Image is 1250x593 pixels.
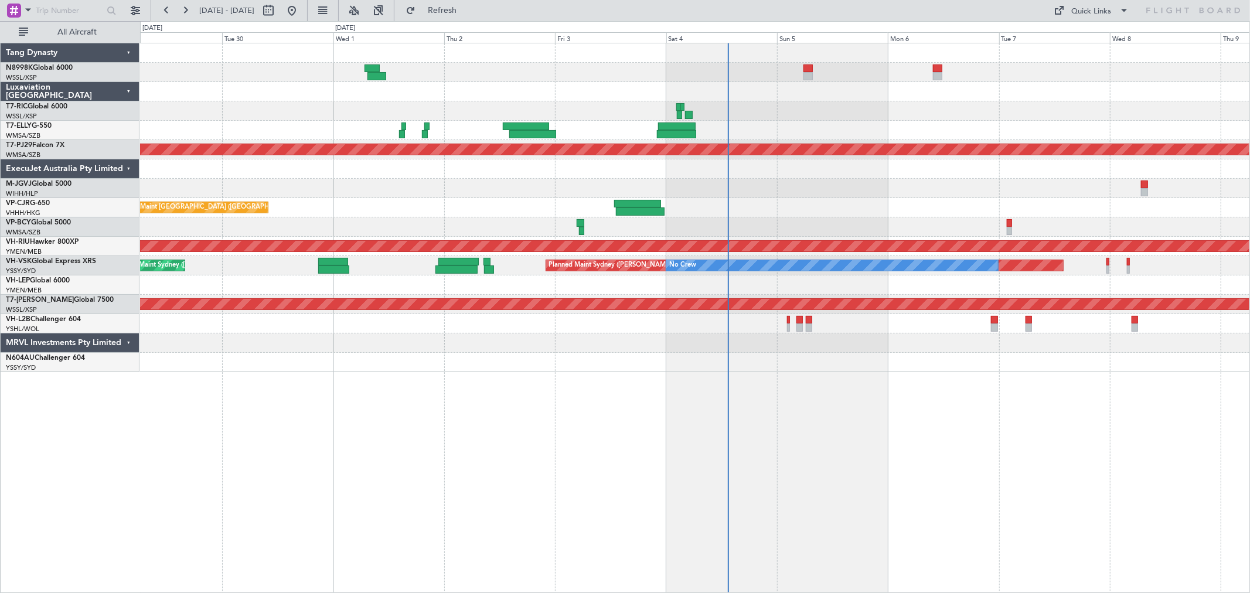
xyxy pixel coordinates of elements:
[6,151,40,159] a: WMSA/SZB
[6,355,35,362] span: N604AU
[6,247,42,256] a: YMEN/MEB
[6,267,36,275] a: YSSY/SYD
[6,219,71,226] a: VP-BCYGlobal 5000
[6,103,67,110] a: T7-RICGlobal 6000
[6,142,32,149] span: T7-PJ29
[6,228,40,237] a: WMSA/SZB
[6,122,32,129] span: T7-ELLY
[199,5,254,16] span: [DATE] - [DATE]
[6,277,70,284] a: VH-LEPGlobal 6000
[6,219,31,226] span: VP-BCY
[6,103,28,110] span: T7-RIC
[6,238,79,246] a: VH-RIUHawker 800XP
[6,277,30,284] span: VH-LEP
[1072,6,1112,18] div: Quick Links
[6,355,85,362] a: N604AUChallenger 604
[114,199,310,216] div: Planned Maint [GEOGRAPHIC_DATA] ([GEOGRAPHIC_DATA] Intl)
[335,23,355,33] div: [DATE]
[6,209,40,217] a: VHHH/HKG
[6,189,38,198] a: WIHH/HLP
[6,131,40,140] a: WMSA/SZB
[6,180,71,188] a: M-JGVJGlobal 5000
[142,23,162,33] div: [DATE]
[400,1,471,20] button: Refresh
[111,32,222,43] div: Mon 29
[6,238,30,246] span: VH-RIU
[333,32,444,43] div: Wed 1
[6,316,30,323] span: VH-L2B
[6,325,39,333] a: YSHL/WOL
[13,23,127,42] button: All Aircraft
[555,32,666,43] div: Fri 3
[6,296,74,304] span: T7-[PERSON_NAME]
[6,316,81,323] a: VH-L2BChallenger 604
[6,112,37,121] a: WSSL/XSP
[6,200,30,207] span: VP-CJR
[666,32,777,43] div: Sat 4
[6,296,114,304] a: T7-[PERSON_NAME]Global 7500
[105,257,249,274] div: Unplanned Maint Sydney ([PERSON_NAME] Intl)
[30,28,124,36] span: All Aircraft
[1048,1,1135,20] button: Quick Links
[6,258,32,265] span: VH-VSK
[1110,32,1221,43] div: Wed 8
[669,257,696,274] div: No Crew
[418,6,467,15] span: Refresh
[6,363,36,372] a: YSSY/SYD
[6,73,37,82] a: WSSL/XSP
[6,64,33,71] span: N8998K
[6,200,50,207] a: VP-CJRG-650
[222,32,333,43] div: Tue 30
[549,257,685,274] div: Planned Maint Sydney ([PERSON_NAME] Intl)
[444,32,555,43] div: Thu 2
[36,2,103,19] input: Trip Number
[999,32,1110,43] div: Tue 7
[6,64,73,71] a: N8998KGlobal 6000
[6,180,32,188] span: M-JGVJ
[888,32,999,43] div: Mon 6
[777,32,888,43] div: Sun 5
[6,122,52,129] a: T7-ELLYG-550
[6,258,96,265] a: VH-VSKGlobal Express XRS
[6,142,64,149] a: T7-PJ29Falcon 7X
[6,286,42,295] a: YMEN/MEB
[6,305,37,314] a: WSSL/XSP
